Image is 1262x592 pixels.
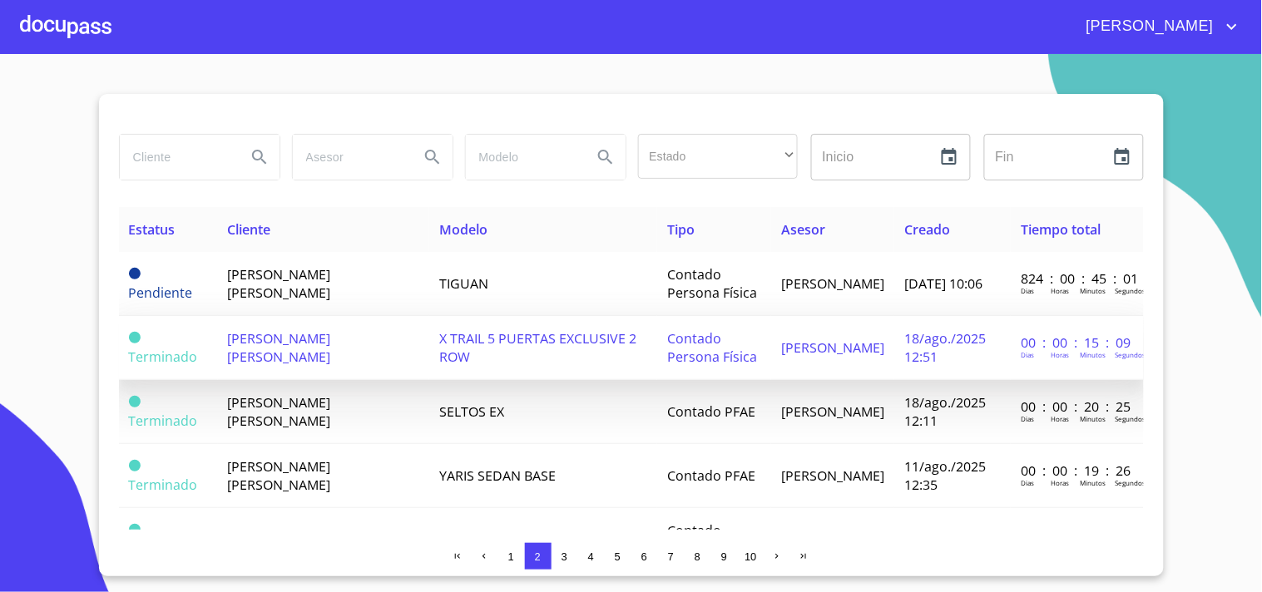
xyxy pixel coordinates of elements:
p: Minutos [1080,414,1106,423]
button: 8 [685,543,711,570]
span: [PERSON_NAME] [PERSON_NAME] [228,265,331,302]
p: Segundos [1115,478,1146,487]
div: ​ [638,134,798,179]
span: Cliente [228,220,271,239]
span: X TRAIL 5 PUERTAS EXCLUSIVE 2 ROW [439,329,636,366]
span: [PERSON_NAME] [PERSON_NAME] [228,393,331,430]
p: Minutos [1080,478,1106,487]
span: Contado Persona Física [667,521,757,558]
span: Terminado [129,396,141,407]
p: Segundos [1115,350,1146,359]
span: [PERSON_NAME] [781,338,884,357]
span: Terminado [129,332,141,343]
button: Search [413,137,453,177]
button: 4 [578,543,605,570]
button: Search [240,137,280,177]
span: [PERSON_NAME] [781,466,884,485]
span: 10 [745,550,756,563]
p: Segundos [1115,286,1146,295]
p: Horas [1051,286,1069,295]
span: [PERSON_NAME] [1074,13,1222,40]
button: 10 [738,543,765,570]
span: 4 [588,550,594,563]
span: Pendiente [129,268,141,279]
span: Tipo [667,220,695,239]
span: 7 [668,550,674,563]
input: search [293,135,406,180]
span: Creado [904,220,950,239]
button: 3 [552,543,578,570]
span: Modelo [439,220,487,239]
p: Horas [1051,478,1069,487]
p: 00 : 00 : 19 : 26 [1021,461,1133,480]
span: Contado PFAE [667,466,755,485]
p: 00 : 00 : 15 : 09 [1021,333,1133,352]
span: [DATE] 10:06 [904,274,982,293]
span: 5 [615,550,621,563]
span: 18/ago./2025 12:11 [904,393,986,430]
span: [PERSON_NAME] [781,274,884,293]
p: Horas [1051,414,1069,423]
p: Horas [1051,350,1069,359]
span: TIGUAN [439,274,488,293]
span: [PERSON_NAME] [PERSON_NAME] [228,457,331,494]
span: Terminado [129,412,198,430]
p: Dias [1021,414,1034,423]
button: 7 [658,543,685,570]
span: 1 [508,550,514,563]
p: 00 : 00 : 04 : 19 [1021,525,1133,544]
span: 3 [562,550,567,563]
span: Terminado [129,348,198,366]
input: search [466,135,579,180]
span: Terminado [129,524,141,535]
button: Search [586,137,626,177]
button: 5 [605,543,631,570]
p: Segundos [1115,414,1146,423]
button: 6 [631,543,658,570]
button: 1 [498,543,525,570]
span: Tiempo total [1021,220,1101,239]
span: YARIS SEDAN BASE [439,466,556,485]
span: [PERSON_NAME] [781,402,884,421]
span: 11/ago./2025 12:35 [904,457,986,494]
p: Minutos [1080,286,1106,295]
span: Estatus [129,220,176,239]
span: Asesor [781,220,825,239]
p: 824 : 00 : 45 : 01 [1021,269,1133,288]
span: SELTOS EX [439,402,504,421]
span: Pendiente [129,284,193,302]
span: 18/ago./2025 12:51 [904,329,986,366]
span: Terminado [129,476,198,494]
span: Contado Persona Física [667,265,757,302]
span: 6 [641,550,647,563]
span: [PERSON_NAME] [PERSON_NAME] [228,329,331,366]
input: search [120,135,233,180]
span: 9 [721,550,727,563]
span: Contado PFAE [667,402,755,421]
button: account of current user [1074,13,1242,40]
p: 00 : 00 : 20 : 25 [1021,397,1133,416]
span: 8 [695,550,700,563]
span: 2 [535,550,541,563]
button: 2 [525,543,552,570]
p: Dias [1021,350,1034,359]
p: Minutos [1080,350,1106,359]
button: 9 [711,543,738,570]
span: Terminado [129,460,141,471]
p: Dias [1021,478,1034,487]
p: Dias [1021,286,1034,295]
span: Contado Persona Física [667,329,757,366]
